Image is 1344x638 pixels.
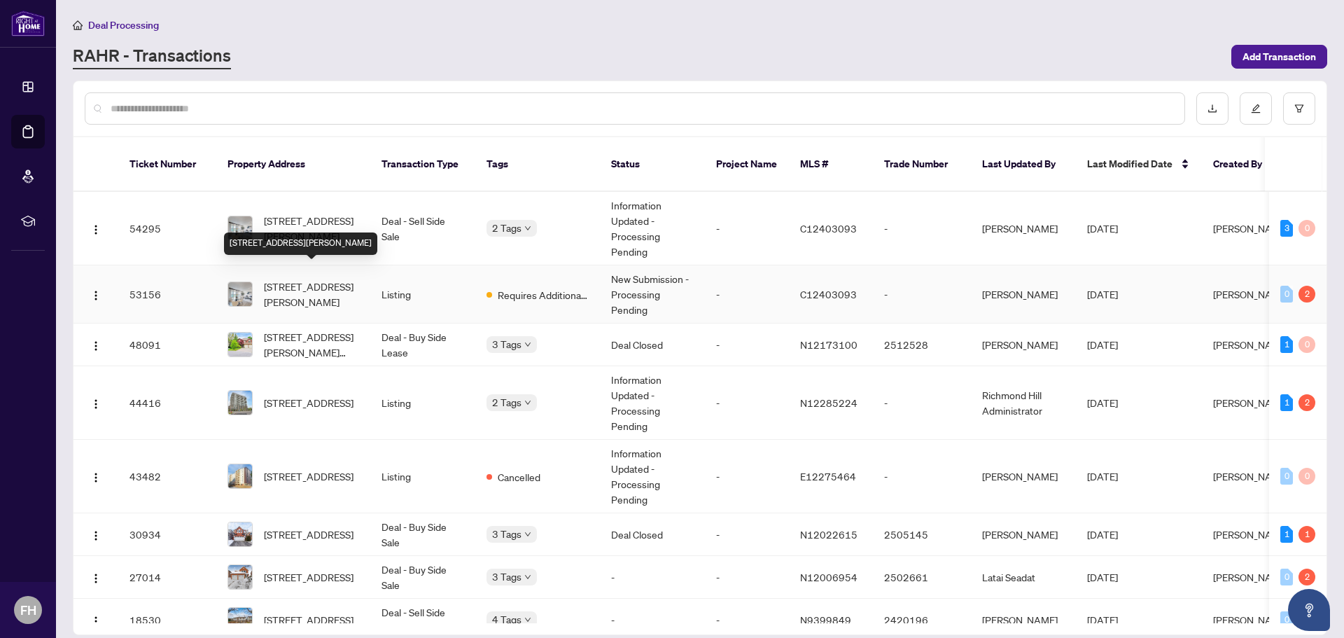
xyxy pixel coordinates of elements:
span: [PERSON_NAME] [1213,470,1289,483]
div: 0 [1280,468,1293,485]
td: - [705,366,789,440]
button: Logo [85,333,107,356]
span: [DATE] [1087,571,1118,583]
td: [PERSON_NAME] [971,192,1076,265]
span: N12006954 [800,571,857,583]
td: 48091 [118,324,216,366]
span: FH [20,600,36,620]
span: C12403093 [800,222,857,235]
td: Listing [370,440,475,513]
span: E12275464 [800,470,856,483]
span: [STREET_ADDRESS] [264,569,353,585]
div: 0 [1280,569,1293,585]
td: - [705,556,789,599]
td: [PERSON_NAME] [971,265,1076,324]
a: RAHR - Transactions [73,44,231,69]
span: Deal Processing [88,19,159,32]
td: 2502661 [873,556,971,599]
div: 1 [1298,526,1315,543]
button: edit [1240,92,1272,125]
span: home [73,20,83,30]
td: - [873,192,971,265]
span: [PERSON_NAME] [1213,571,1289,583]
td: - [705,192,789,265]
td: - [705,513,789,556]
span: download [1207,104,1217,113]
img: thumbnail-img [228,522,252,546]
span: down [524,574,531,581]
span: N9399849 [800,613,851,626]
img: thumbnail-img [228,282,252,306]
td: 53156 [118,265,216,324]
span: 2 Tags [492,394,521,410]
th: Transaction Type [370,137,475,192]
td: - [873,265,971,324]
span: Last Modified Date [1087,156,1172,172]
td: 30934 [118,513,216,556]
button: Logo [85,283,107,305]
span: down [524,341,531,348]
span: N12285224 [800,396,857,409]
img: logo [11,11,45,36]
td: Listing [370,366,475,440]
img: thumbnail-img [228,333,252,356]
td: Deal Closed [600,513,705,556]
span: [PERSON_NAME] [1213,288,1289,300]
img: Logo [90,224,101,235]
th: Property Address [216,137,370,192]
div: 0 [1298,336,1315,353]
button: Logo [85,391,107,414]
span: Add Transaction [1242,46,1316,68]
th: Tags [475,137,600,192]
img: thumbnail-img [228,464,252,488]
div: 1 [1280,336,1293,353]
span: 4 Tags [492,611,521,627]
th: Created By [1202,137,1286,192]
td: Richmond Hill Administrator [971,366,1076,440]
td: - [600,556,705,599]
td: Listing [370,265,475,324]
div: 2 [1298,569,1315,585]
td: 44416 [118,366,216,440]
td: - [873,366,971,440]
img: Logo [90,398,101,410]
span: 3 Tags [492,336,521,352]
th: MLS # [789,137,873,192]
span: down [524,399,531,406]
th: Last Modified Date [1076,137,1202,192]
div: 0 [1280,611,1293,628]
span: Requires Additional Docs [498,287,589,303]
th: Status [600,137,705,192]
span: N12173100 [800,338,857,351]
span: [DATE] [1087,222,1118,235]
span: [STREET_ADDRESS] [264,612,353,627]
td: Information Updated - Processing Pending [600,366,705,440]
button: Logo [85,465,107,487]
th: Trade Number [873,137,971,192]
span: [DATE] [1087,338,1118,351]
td: 2512528 [873,324,971,366]
span: [DATE] [1087,613,1118,626]
span: filter [1294,104,1304,113]
div: [STREET_ADDRESS][PERSON_NAME] [224,233,377,255]
th: Ticket Number [118,137,216,192]
td: 43482 [118,440,216,513]
span: 3 Tags [492,569,521,585]
button: Logo [85,566,107,588]
td: 27014 [118,556,216,599]
th: Project Name [705,137,789,192]
span: down [524,616,531,623]
button: download [1196,92,1228,125]
td: 54295 [118,192,216,265]
div: 0 [1298,220,1315,237]
button: Logo [85,523,107,546]
td: New Submission - Processing Pending [600,265,705,324]
td: - [705,265,789,324]
td: Information Updated - Processing Pending [600,440,705,513]
span: down [524,531,531,538]
img: thumbnail-img [228,608,252,632]
button: filter [1283,92,1315,125]
td: [PERSON_NAME] [971,513,1076,556]
img: Logo [90,616,101,627]
div: 2 [1298,286,1315,303]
